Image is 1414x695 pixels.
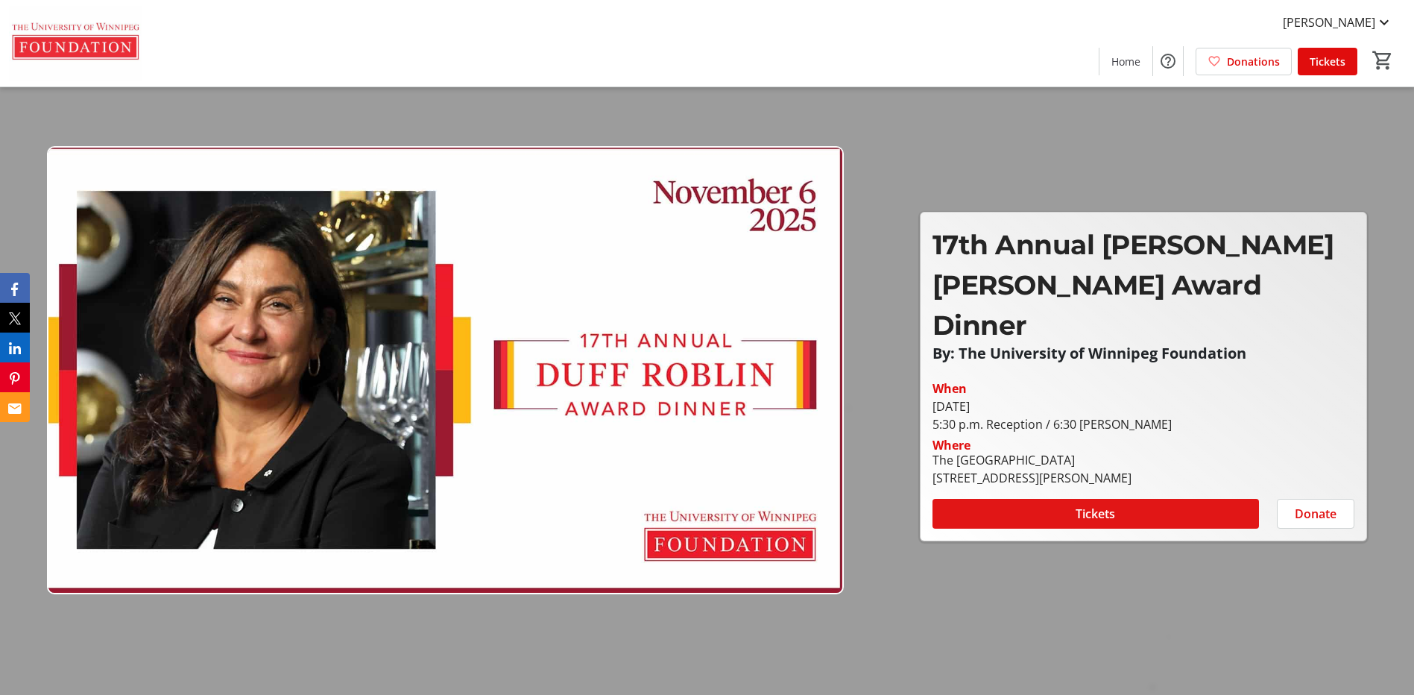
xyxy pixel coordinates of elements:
div: When [932,380,967,397]
img: The U of W Foundation's Logo [9,6,142,81]
a: Tickets [1298,48,1357,75]
span: 17th Annual [PERSON_NAME] [PERSON_NAME] Award Dinner [932,228,1334,342]
button: Tickets [932,499,1259,529]
span: Home [1111,54,1140,69]
div: [DATE] 5:30 p.m. Reception / 6:30 [PERSON_NAME] [932,397,1354,433]
span: Tickets [1310,54,1345,69]
span: Tickets [1076,505,1115,523]
a: Home [1099,48,1152,75]
div: The [GEOGRAPHIC_DATA] [932,451,1131,469]
span: [PERSON_NAME] [1283,13,1375,31]
span: Donations [1227,54,1280,69]
a: Donations [1196,48,1292,75]
button: Donate [1277,499,1354,529]
div: [STREET_ADDRESS][PERSON_NAME] [932,469,1131,487]
button: Cart [1369,47,1396,74]
img: Campaign CTA Media Photo [47,146,844,594]
p: By: The University of Winnipeg Foundation [932,345,1354,362]
button: Help [1153,46,1183,76]
div: Where [932,439,970,451]
button: [PERSON_NAME] [1271,10,1405,34]
span: Donate [1295,505,1336,523]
